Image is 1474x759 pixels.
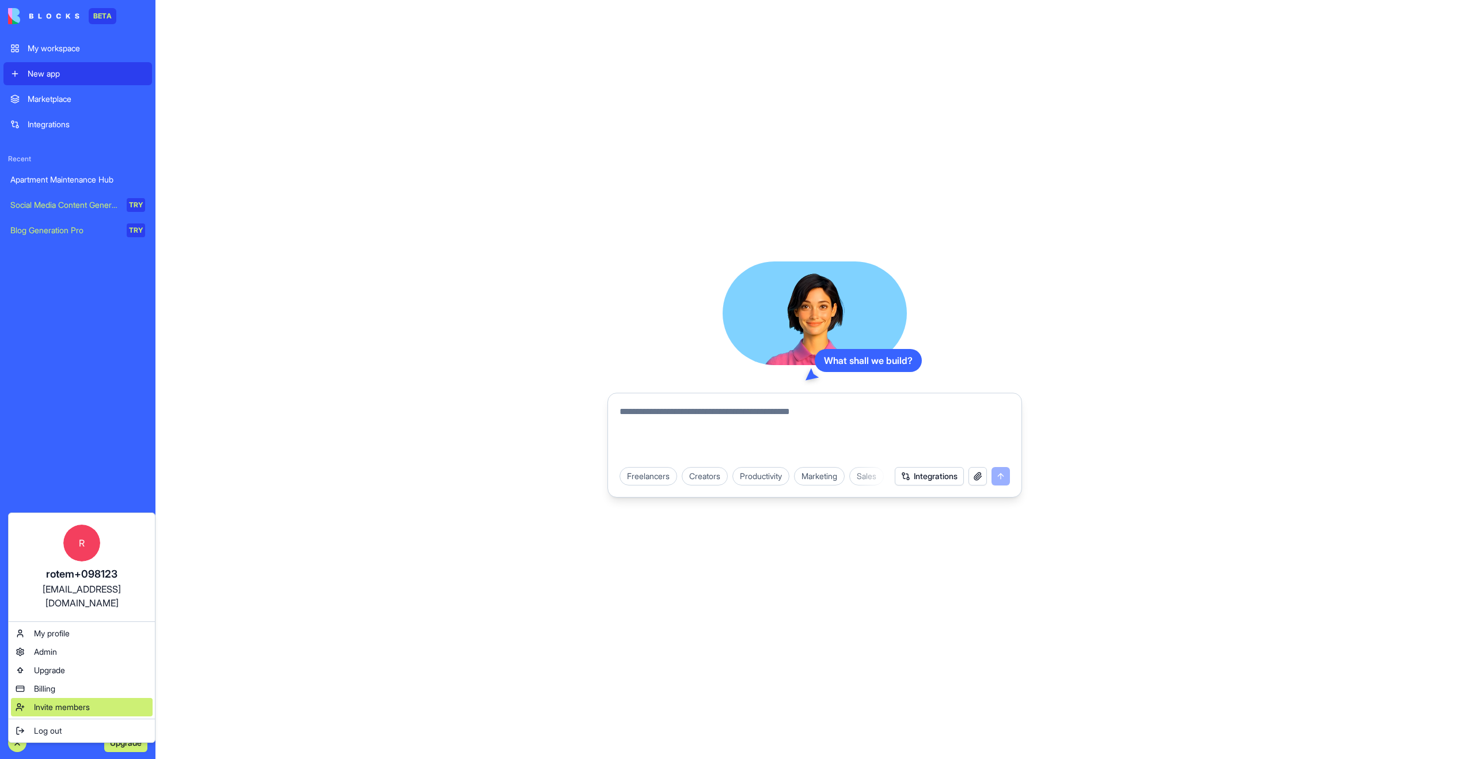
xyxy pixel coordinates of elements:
span: Upgrade [34,665,65,676]
span: Log out [34,725,62,737]
span: My profile [34,628,70,639]
div: TRY [127,198,145,212]
a: Admin [11,643,153,661]
span: Billing [34,683,55,695]
a: Invite members [11,698,153,716]
div: [EMAIL_ADDRESS][DOMAIN_NAME] [20,582,143,610]
div: rotem+098123 [20,566,143,582]
span: R [63,525,100,561]
div: Apartment Maintenance Hub [10,174,145,185]
div: Social Media Content Generator [10,199,119,211]
div: TRY [127,223,145,237]
span: Recent [3,154,152,164]
span: Admin [34,646,57,658]
a: Billing [11,680,153,698]
span: Invite members [34,701,90,713]
a: Rrotem+098123[EMAIL_ADDRESS][DOMAIN_NAME] [11,515,153,619]
a: My profile [11,624,153,643]
div: Blog Generation Pro [10,225,119,236]
a: Upgrade [11,661,153,680]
